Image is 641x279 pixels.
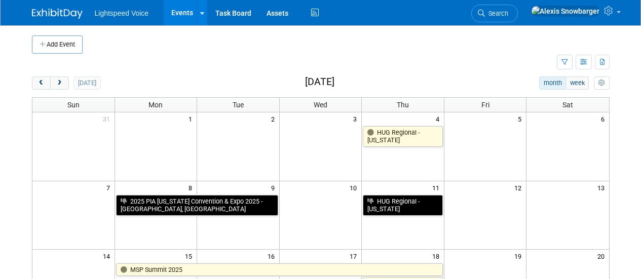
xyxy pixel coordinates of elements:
a: HUG Regional - [US_STATE] [363,195,443,216]
span: 4 [435,112,444,125]
span: 9 [270,181,279,194]
a: MSP Summit 2025 [116,263,443,276]
i: Personalize Calendar [598,80,605,87]
button: week [565,76,589,90]
img: ExhibitDay [32,9,83,19]
span: Sun [67,101,80,109]
span: 19 [513,250,526,262]
span: Mon [148,101,163,109]
h2: [DATE] [305,76,334,88]
a: Search [471,5,518,22]
a: HUG Regional - [US_STATE] [363,126,443,147]
span: 13 [596,181,609,194]
span: 5 [517,112,526,125]
span: 18 [431,250,444,262]
span: 16 [267,250,279,262]
span: 31 [102,112,115,125]
button: next [50,76,69,90]
span: Thu [397,101,409,109]
button: Add Event [32,35,83,54]
span: Search [485,10,508,17]
span: 17 [349,250,361,262]
span: 11 [431,181,444,194]
span: 7 [105,181,115,194]
button: prev [32,76,51,90]
span: Fri [481,101,489,109]
span: 20 [596,250,609,262]
a: 2025 PIA [US_STATE] Convention & Expo 2025 - [GEOGRAPHIC_DATA], [GEOGRAPHIC_DATA] [116,195,278,216]
span: 14 [102,250,115,262]
span: Tue [233,101,244,109]
span: Wed [314,101,327,109]
span: 10 [349,181,361,194]
span: Lightspeed Voice [95,9,149,17]
span: 8 [187,181,197,194]
span: 6 [600,112,609,125]
span: 12 [513,181,526,194]
button: myCustomButton [594,76,609,90]
span: Sat [562,101,573,109]
span: 1 [187,112,197,125]
span: 15 [184,250,197,262]
button: [DATE] [73,76,100,90]
button: month [539,76,566,90]
span: 2 [270,112,279,125]
img: Alexis Snowbarger [531,6,600,17]
span: 3 [352,112,361,125]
